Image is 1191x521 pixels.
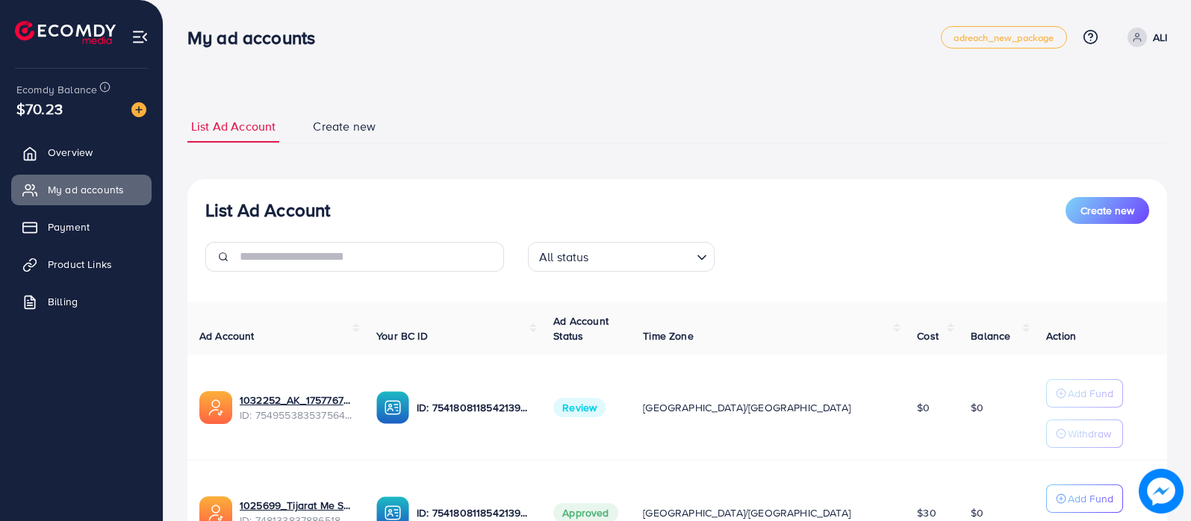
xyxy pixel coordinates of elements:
img: image [1139,469,1184,514]
span: List Ad Account [191,118,276,135]
img: logo [15,21,116,44]
p: ID: 7541808118542139400 [417,399,529,417]
span: Billing [48,294,78,309]
button: Add Fund [1046,379,1123,408]
button: Withdraw [1046,419,1123,448]
p: Add Fund [1068,384,1113,402]
span: Your BC ID [376,328,428,343]
span: [GEOGRAPHIC_DATA]/[GEOGRAPHIC_DATA] [643,400,851,415]
span: adreach_new_package [954,33,1054,43]
span: Cost [917,328,939,343]
a: Payment [11,212,152,242]
span: $70.23 [16,98,63,119]
span: Overview [48,145,93,160]
div: <span class='underline'>1032252_AK_1757767650705</span></br>7549553835375640594 [240,393,352,423]
span: Ad Account Status [553,313,609,343]
img: image [131,102,146,117]
span: Product Links [48,257,112,272]
button: Add Fund [1046,484,1123,513]
span: Action [1046,328,1076,343]
a: Overview [11,137,152,167]
span: $0 [971,505,983,520]
h3: My ad accounts [187,27,327,49]
h3: List Ad Account [205,199,330,221]
img: ic-ads-acc.e4c84228.svg [199,391,232,424]
p: Withdraw [1068,425,1111,443]
span: ID: 7549553835375640594 [240,408,352,422]
p: Add Fund [1068,490,1113,508]
span: Create new [313,118,376,135]
a: 1032252_AK_1757767650705 [240,393,352,408]
a: Product Links [11,249,152,279]
span: Review [553,398,606,417]
span: Create new [1080,203,1134,218]
div: Search for option [528,242,715,272]
a: Billing [11,287,152,316]
span: Balance [971,328,1010,343]
span: $0 [917,400,930,415]
a: adreach_new_package [941,26,1066,49]
span: My ad accounts [48,182,124,197]
button: Create new [1066,197,1149,224]
span: [GEOGRAPHIC_DATA]/[GEOGRAPHIC_DATA] [643,505,851,520]
span: All status [536,246,592,268]
span: Payment [48,219,90,234]
img: menu [131,28,149,46]
a: ALI [1122,28,1167,47]
a: 1025699_Tijarat Me Store_1741884835745 [240,498,352,513]
span: Ecomdy Balance [16,82,97,97]
a: My ad accounts [11,175,152,205]
span: $0 [971,400,983,415]
input: Search for option [594,243,691,268]
span: Ad Account [199,328,255,343]
img: ic-ba-acc.ded83a64.svg [376,391,409,424]
p: ALI [1153,28,1167,46]
span: $30 [917,505,936,520]
span: Time Zone [643,328,693,343]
